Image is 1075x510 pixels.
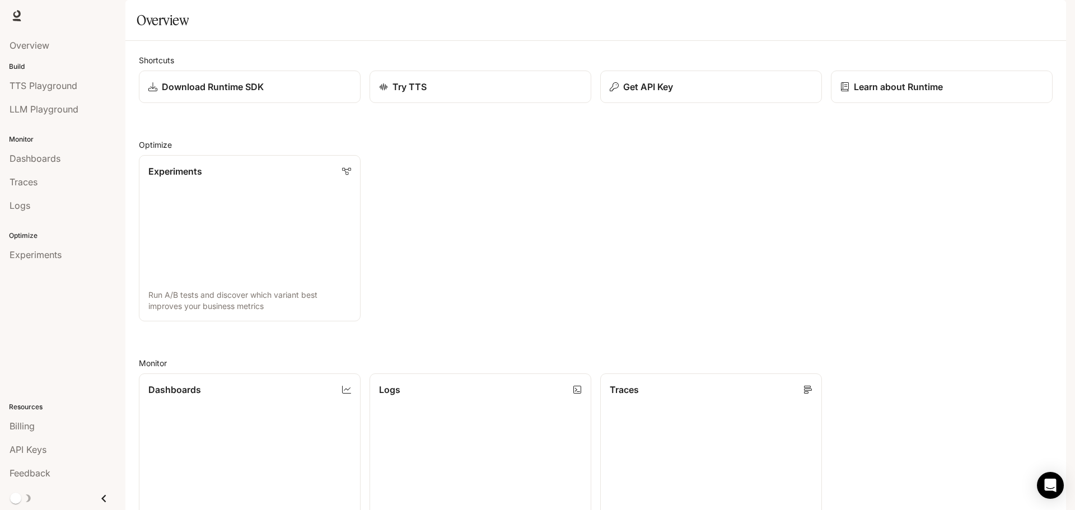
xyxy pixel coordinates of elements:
[392,80,427,93] p: Try TTS
[1037,472,1064,499] div: Open Intercom Messenger
[137,9,189,31] h1: Overview
[162,80,264,93] p: Download Runtime SDK
[854,80,943,93] p: Learn about Runtime
[139,54,1053,66] h2: Shortcuts
[139,357,1053,369] h2: Monitor
[370,71,591,103] a: Try TTS
[139,71,361,103] a: Download Runtime SDK
[379,383,400,396] p: Logs
[600,71,822,103] button: Get API Key
[139,139,1053,151] h2: Optimize
[148,289,351,312] p: Run A/B tests and discover which variant best improves your business metrics
[831,71,1053,103] a: Learn about Runtime
[610,383,639,396] p: Traces
[148,165,202,178] p: Experiments
[148,383,201,396] p: Dashboards
[139,155,361,321] a: ExperimentsRun A/B tests and discover which variant best improves your business metrics
[623,80,673,93] p: Get API Key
